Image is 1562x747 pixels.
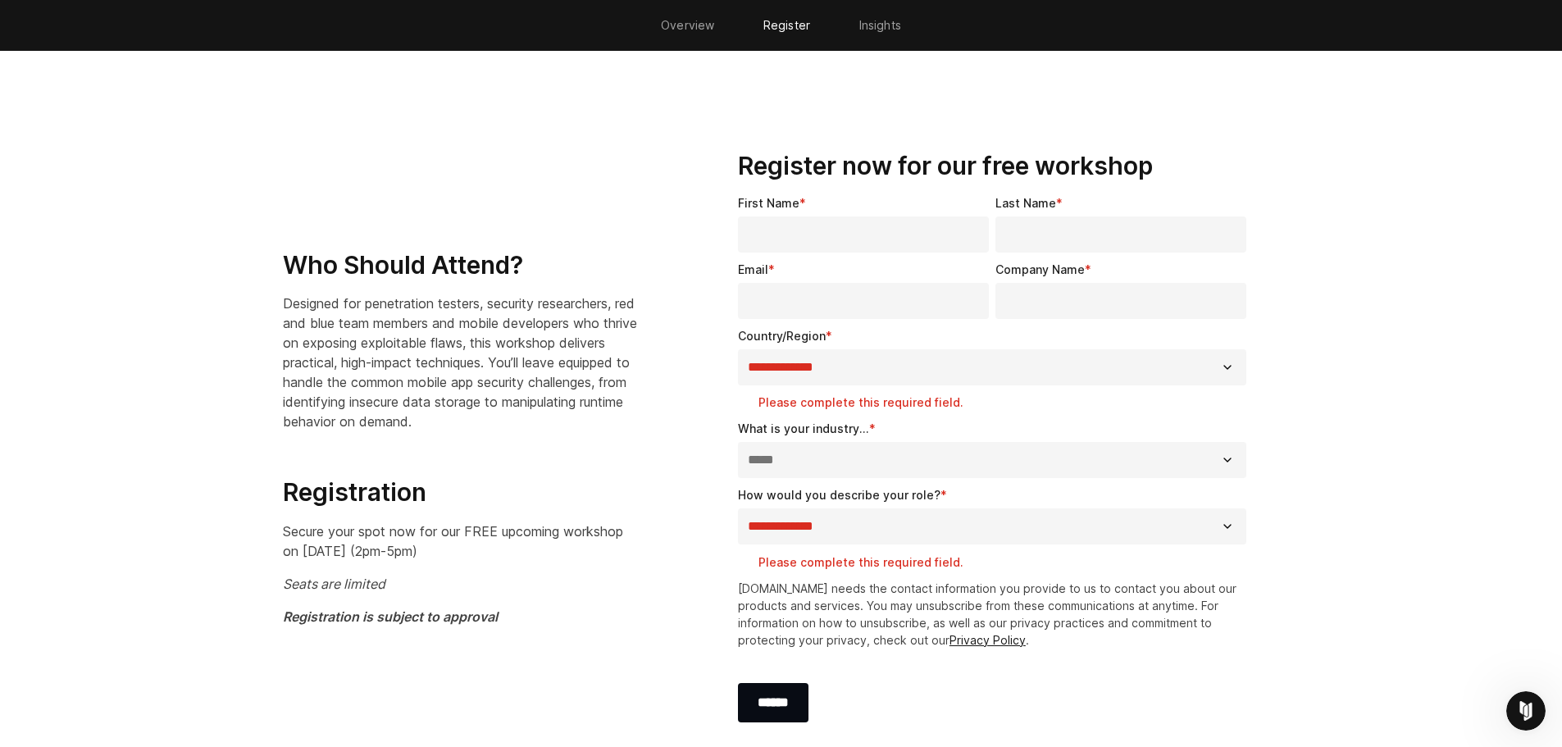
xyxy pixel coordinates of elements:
[738,262,768,276] span: Email
[738,421,869,435] span: What is your industry...
[1506,691,1546,731] iframe: Intercom live chat
[995,262,1085,276] span: Company Name
[283,522,640,561] p: Secure your spot now for our FREE upcoming workshop on [DATE] (2pm-5pm)
[758,554,1254,571] label: Please complete this required field.
[738,329,826,343] span: Country/Region
[949,633,1026,647] a: Privacy Policy
[283,608,498,625] em: Registration is subject to approval
[738,196,799,210] span: First Name
[738,488,940,502] span: How would you describe your role?
[738,151,1254,182] h3: Register now for our free workshop
[283,294,640,431] p: Designed for penetration testers, security researchers, red and blue team members and mobile deve...
[995,196,1056,210] span: Last Name
[758,394,1254,411] label: Please complete this required field.
[283,250,640,281] h3: Who Should Attend?
[738,580,1254,649] p: [DOMAIN_NAME] needs the contact information you provide to us to contact you about our products a...
[283,576,385,592] em: Seats are limited
[283,477,640,508] h3: Registration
